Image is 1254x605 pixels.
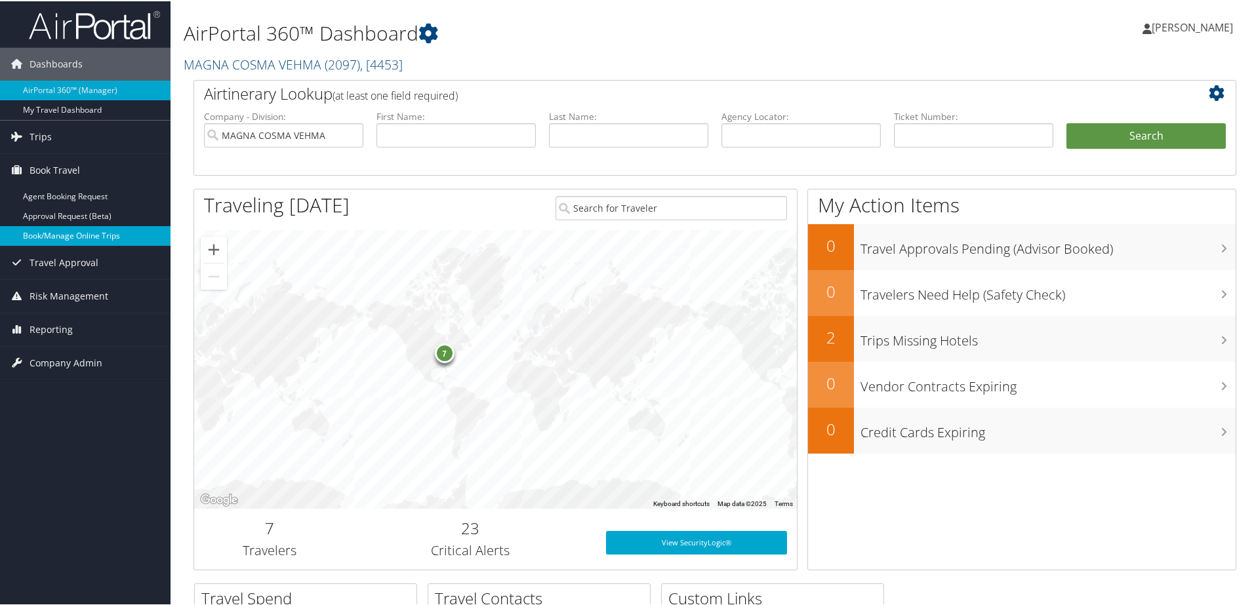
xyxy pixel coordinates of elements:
[808,269,1236,315] a: 0Travelers Need Help (Safety Check)
[860,416,1236,440] h3: Credit Cards Expiring
[184,54,403,72] a: MAGNA COSMA VEHMA
[606,530,787,553] a: View SecurityLogic®
[197,490,241,507] img: Google
[808,371,854,393] h2: 0
[204,540,335,558] h3: Travelers
[808,361,1236,406] a: 0Vendor Contracts Expiring
[30,153,80,185] span: Book Travel
[556,195,787,219] input: Search for Traveler
[808,315,1236,361] a: 2Trips Missing Hotels
[376,109,536,122] label: First Name:
[197,490,241,507] a: Open this area in Google Maps (opens a new window)
[1152,19,1233,33] span: [PERSON_NAME]
[860,232,1236,257] h3: Travel Approvals Pending (Advisor Booked)
[201,262,227,288] button: Zoom out
[30,345,102,378] span: Company Admin
[860,278,1236,303] h3: Travelers Need Help (Safety Check)
[30,312,73,345] span: Reporting
[30,47,83,79] span: Dashboards
[201,235,227,262] button: Zoom in
[808,325,854,347] h2: 2
[775,499,793,506] a: Terms (opens in new tab)
[204,190,350,218] h1: Traveling [DATE]
[721,109,881,122] label: Agency Locator:
[30,279,108,311] span: Risk Management
[204,81,1139,104] h2: Airtinerary Lookup
[808,233,854,256] h2: 0
[808,223,1236,269] a: 0Travel Approvals Pending (Advisor Booked)
[30,119,52,152] span: Trips
[653,498,710,507] button: Keyboard shortcuts
[860,370,1236,395] h3: Vendor Contracts Expiring
[333,87,458,102] span: (at least one field required)
[549,109,708,122] label: Last Name:
[29,9,160,39] img: airportal-logo.png
[894,109,1053,122] label: Ticket Number:
[325,54,360,72] span: ( 2097 )
[860,324,1236,349] h3: Trips Missing Hotels
[204,109,363,122] label: Company - Division:
[184,18,892,46] h1: AirPortal 360™ Dashboard
[808,279,854,302] h2: 0
[30,245,98,278] span: Travel Approval
[355,540,586,558] h3: Critical Alerts
[1143,7,1246,46] a: [PERSON_NAME]
[808,406,1236,452] a: 0Credit Cards Expiring
[204,516,335,538] h2: 7
[1066,122,1226,148] button: Search
[360,54,403,72] span: , [ 4453 ]
[808,190,1236,218] h1: My Action Items
[718,499,767,506] span: Map data ©2025
[355,516,586,538] h2: 23
[434,342,454,362] div: 7
[808,417,854,439] h2: 0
